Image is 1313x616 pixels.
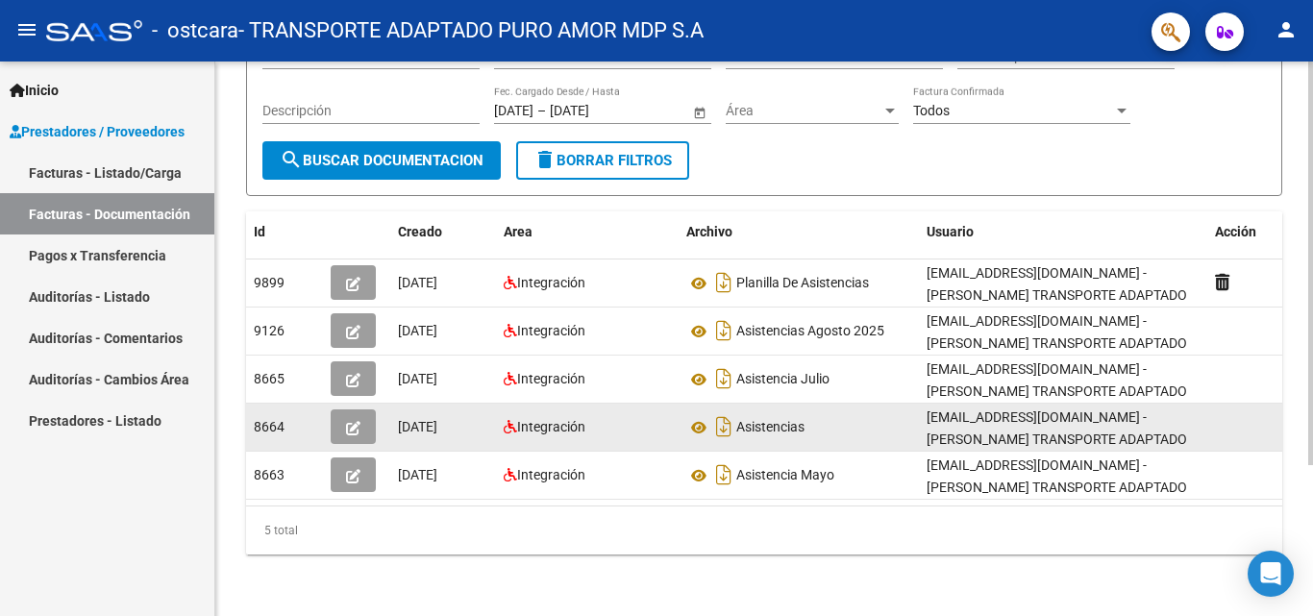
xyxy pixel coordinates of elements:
[927,265,1187,325] span: [EMAIL_ADDRESS][DOMAIN_NAME] - [PERSON_NAME] TRANSPORTE ADAPTADO PURO AMOR MDP S.A
[913,103,950,118] span: Todos
[517,419,585,434] span: Integración
[736,420,805,435] span: Asistencias
[238,10,704,52] span: - TRANSPORTE ADAPTADO PURO AMOR MDP S.A
[254,467,285,482] span: 8663
[533,152,672,169] span: Borrar Filtros
[246,506,1282,554] div: 5 total
[1248,551,1294,597] div: Open Intercom Messenger
[254,224,265,239] span: Id
[533,148,557,171] mat-icon: delete
[262,141,501,180] button: Buscar Documentacion
[398,467,437,482] span: [DATE]
[919,211,1207,253] datatable-header-cell: Usuario
[254,323,285,338] span: 9126
[679,211,919,253] datatable-header-cell: Archivo
[398,323,437,338] span: [DATE]
[689,102,709,122] button: Open calendar
[711,363,736,394] i: Descargar documento
[927,313,1187,373] span: [EMAIL_ADDRESS][DOMAIN_NAME] - [PERSON_NAME] TRANSPORTE ADAPTADO PURO AMOR MDP S.A
[1275,18,1298,41] mat-icon: person
[927,224,974,239] span: Usuario
[517,371,585,386] span: Integración
[398,371,437,386] span: [DATE]
[517,275,585,290] span: Integración
[517,323,585,338] span: Integración
[711,411,736,442] i: Descargar documento
[15,18,38,41] mat-icon: menu
[152,10,238,52] span: - ostcara
[10,121,185,142] span: Prestadores / Proveedores
[280,148,303,171] mat-icon: search
[711,267,736,298] i: Descargar documento
[711,315,736,346] i: Descargar documento
[254,275,285,290] span: 9899
[398,275,437,290] span: [DATE]
[390,211,496,253] datatable-header-cell: Creado
[726,103,881,119] span: Área
[280,152,483,169] span: Buscar Documentacion
[736,372,830,387] span: Asistencia Julio
[711,459,736,490] i: Descargar documento
[686,224,732,239] span: Archivo
[516,141,689,180] button: Borrar Filtros
[254,419,285,434] span: 8664
[398,419,437,434] span: [DATE]
[496,211,679,253] datatable-header-cell: Area
[246,211,323,253] datatable-header-cell: Id
[927,457,1187,517] span: [EMAIL_ADDRESS][DOMAIN_NAME] - [PERSON_NAME] TRANSPORTE ADAPTADO PURO AMOR MDP S.A
[736,468,834,483] span: Asistencia Mayo
[550,103,644,119] input: Fecha fin
[736,276,869,291] span: Planilla De Asistencias
[254,371,285,386] span: 8665
[927,361,1187,421] span: [EMAIL_ADDRESS][DOMAIN_NAME] - [PERSON_NAME] TRANSPORTE ADAPTADO PURO AMOR MDP S.A
[927,409,1187,469] span: [EMAIL_ADDRESS][DOMAIN_NAME] - [PERSON_NAME] TRANSPORTE ADAPTADO PURO AMOR MDP S.A
[504,224,533,239] span: Area
[537,103,546,119] span: –
[398,224,442,239] span: Creado
[736,324,884,339] span: Asistencias Agosto 2025
[1215,224,1256,239] span: Acción
[10,80,59,101] span: Inicio
[517,467,585,482] span: Integración
[1207,211,1303,253] datatable-header-cell: Acción
[494,103,533,119] input: Fecha inicio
